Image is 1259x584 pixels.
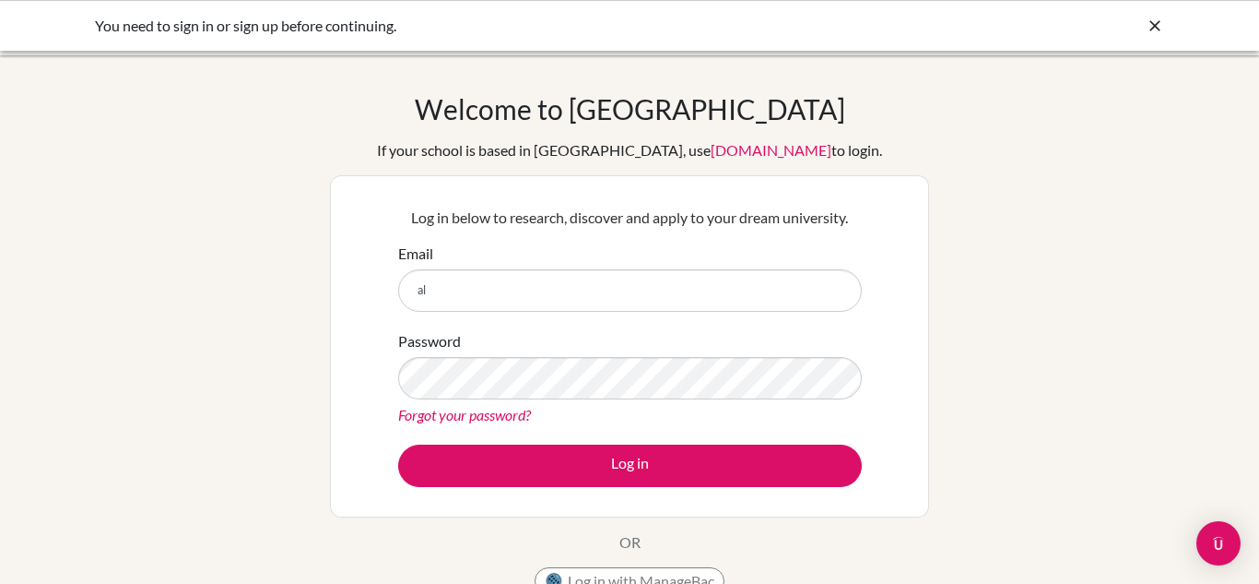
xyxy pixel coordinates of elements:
[1196,521,1241,566] div: Open Intercom Messenger
[415,92,845,125] h1: Welcome to [GEOGRAPHIC_DATA]
[95,15,888,37] div: You need to sign in or sign up before continuing.
[398,207,862,229] p: Log in below to research, discover and apply to your dream university.
[398,406,531,423] a: Forgot your password?
[377,139,882,161] div: If your school is based in [GEOGRAPHIC_DATA], use to login.
[398,330,461,352] label: Password
[398,445,862,487] button: Log in
[619,531,641,554] p: OR
[398,243,433,265] label: Email
[711,141,831,159] a: [DOMAIN_NAME]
